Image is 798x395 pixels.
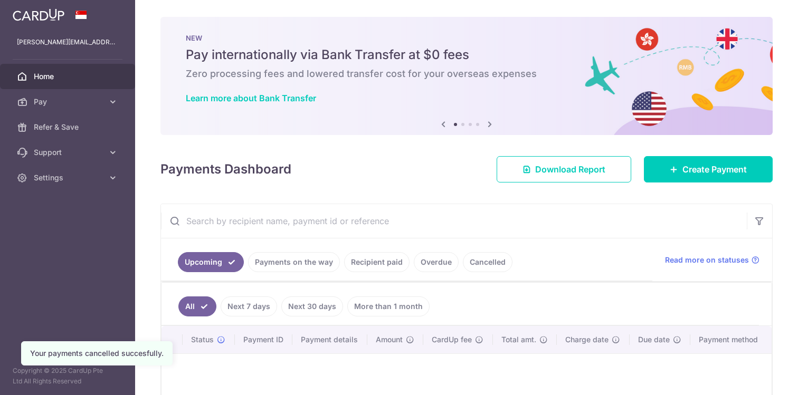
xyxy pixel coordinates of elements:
span: Amount [376,334,403,345]
a: Download Report [497,156,631,182]
span: Status [191,334,214,345]
p: [PERSON_NAME][EMAIL_ADDRESS][DOMAIN_NAME] [17,37,118,47]
div: Your payments cancelled succesfully. [30,348,164,359]
p: NEW [186,34,747,42]
h4: Payments Dashboard [160,160,291,179]
input: Search by recipient name, payment id or reference [161,204,747,238]
span: Due date [638,334,670,345]
a: All [178,296,216,316]
a: Overdue [414,252,459,272]
span: Download Report [535,163,605,176]
img: CardUp [13,8,64,21]
span: Charge date [565,334,609,345]
a: Payments on the way [248,252,340,272]
th: Payment details [292,326,367,353]
a: Recipient paid [344,252,410,272]
a: Learn more about Bank Transfer [186,93,316,103]
span: Refer & Save [34,122,103,132]
img: Bank transfer banner [160,17,773,135]
th: Payment method [690,326,772,353]
h6: Zero processing fees and lowered transfer cost for your overseas expenses [186,68,747,80]
span: Total amt. [501,334,536,345]
span: Create Payment [682,163,747,176]
iframe: Opens a widget where you can find more information [730,363,787,390]
a: Create Payment [644,156,773,182]
a: More than 1 month [347,296,430,316]
a: Cancelled [463,252,512,272]
span: Home [34,71,103,82]
span: Pay [34,97,103,107]
span: Support [34,147,103,158]
th: Payment ID [235,326,292,353]
a: Next 7 days [221,296,277,316]
a: Upcoming [178,252,244,272]
span: Read more on statuses [665,255,749,265]
span: CardUp fee [432,334,472,345]
a: Next 30 days [281,296,343,316]
a: Read more on statuses [665,255,759,265]
span: Settings [34,172,103,183]
h5: Pay internationally via Bank Transfer at $0 fees [186,46,747,63]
